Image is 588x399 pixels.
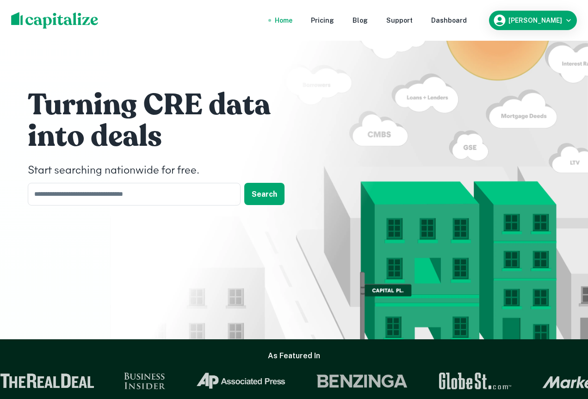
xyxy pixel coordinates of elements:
a: Blog [353,15,368,25]
img: Business Insider [122,373,164,389]
a: Dashboard [431,15,467,25]
a: Home [275,15,292,25]
img: Benzinga [314,373,407,389]
h1: into deals [28,118,305,155]
h4: Start searching nationwide for free. [28,162,305,179]
button: [PERSON_NAME] [489,11,577,30]
button: Search [244,183,285,205]
a: Support [386,15,413,25]
h6: As Featured In [268,350,320,362]
h1: Turning CRE data [28,87,305,124]
img: GlobeSt [436,373,511,389]
iframe: Chat Widget [542,325,588,369]
h6: [PERSON_NAME] [508,17,562,24]
img: capitalize-logo.png [11,12,99,29]
a: Pricing [311,15,334,25]
img: Associated Press [193,373,285,389]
